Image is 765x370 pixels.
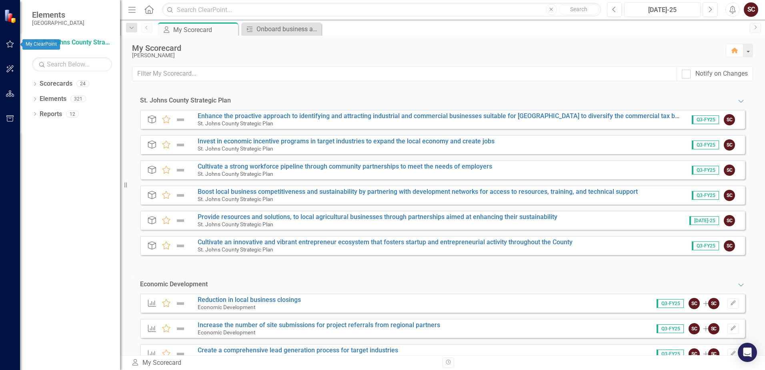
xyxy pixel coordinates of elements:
[198,238,573,246] a: Cultivate an innovative and vibrant entrepreneur ecosystem that fosters startup and entrepreneuri...
[132,52,718,58] div: [PERSON_NAME]
[689,323,700,334] div: SC
[724,139,735,151] div: SC
[744,2,758,17] button: SC
[32,57,112,71] input: Search Below...
[559,4,599,15] button: Search
[708,348,719,360] div: SC
[32,20,84,26] small: [GEOGRAPHIC_DATA]
[198,145,273,152] small: St. Johns County Strategic Plan
[198,213,557,221] a: Provide resources and solutions, to local agricultural businesses through partnerships aimed at e...
[173,25,236,35] div: My Scorecard
[76,80,89,87] div: 24
[175,324,186,334] img: Not Defined
[692,241,719,250] span: Q3-FY25
[256,24,319,34] div: Onboard business attraction tools that help establish a business engagement procedure
[198,346,398,354] a: Create a comprehensive lead generation process for target industries
[162,3,601,17] input: Search ClearPoint...
[198,321,440,329] a: Increase the number of site submissions for project referrals from regional partners
[198,171,273,177] small: St. Johns County Strategic Plan
[657,350,684,358] span: Q3-FY25
[570,6,587,12] span: Search
[198,112,685,120] a: Enhance the proactive approach to identifying and attracting industrial and commercial businesses...
[198,329,255,336] small: Economic Development
[708,323,719,334] div: SC
[657,299,684,308] span: Q3-FY25
[175,299,186,308] img: Not Defined
[198,304,255,310] small: Economic Development
[724,165,735,176] div: SC
[132,44,718,52] div: My Scorecard
[624,2,701,17] button: [DATE]-25
[689,348,700,360] div: SC
[627,5,698,15] div: [DATE]-25
[692,141,719,149] span: Q3-FY25
[70,96,86,103] div: 321
[40,95,66,104] a: Elements
[198,354,255,361] small: Economic Development
[175,216,186,225] img: Not Defined
[198,188,638,195] a: Boost local business competitiveness and sustainability by partnering with development networks f...
[198,296,301,304] a: Reduction in local business closings
[689,216,719,225] span: [DATE]-25
[695,69,748,78] div: Notify on Changes
[175,140,186,150] img: Not Defined
[175,165,186,175] img: Not Defined
[175,115,186,125] img: Not Defined
[32,38,112,47] a: St. Johns County Strategic Plan
[140,96,231,105] div: St. Johns County Strategic Plan
[32,10,84,20] span: Elements
[724,114,735,125] div: SC
[724,240,735,251] div: SC
[692,166,719,175] span: Q3-FY25
[40,110,62,119] a: Reports
[175,349,186,359] img: Not Defined
[724,215,735,226] div: SC
[198,221,273,227] small: St. Johns County Strategic Plan
[243,24,319,34] a: Onboard business attraction tools that help establish a business engagement procedure
[692,191,719,200] span: Q3-FY25
[657,324,684,333] span: Q3-FY25
[132,66,677,81] input: Filter My Scorecard...
[175,241,186,251] img: Not Defined
[198,137,495,145] a: Invest in economic incentive programs in target industries to expand the local economy and create...
[692,115,719,124] span: Q3-FY25
[198,120,273,127] small: St. Johns County Strategic Plan
[140,280,208,289] div: Economic Development
[198,246,273,253] small: St. Johns County Strategic Plan
[4,9,18,23] img: ClearPoint Strategy
[738,343,757,362] div: Open Intercom Messenger
[131,358,437,368] div: My Scorecard
[175,191,186,200] img: Not Defined
[198,196,273,202] small: St. Johns County Strategic Plan
[724,190,735,201] div: SC
[22,39,60,50] div: My ClearPoint
[198,163,492,170] a: Cultivate a strong workforce pipeline through community partnerships to meet the needs of employers
[708,298,719,309] div: SC
[689,298,700,309] div: SC
[40,79,72,88] a: Scorecards
[66,111,79,117] div: 12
